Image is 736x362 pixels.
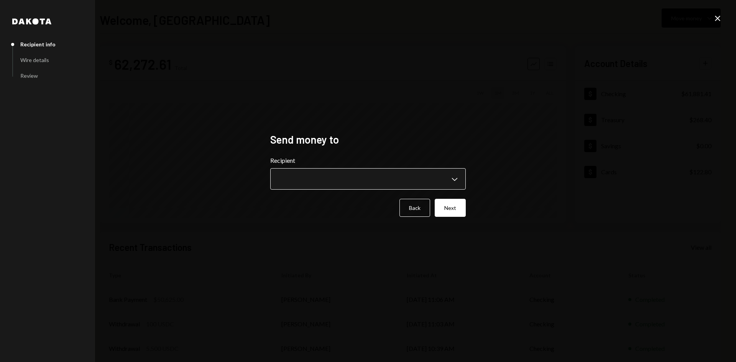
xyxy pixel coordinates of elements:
[270,168,466,190] button: Recipient
[399,199,430,217] button: Back
[20,41,56,48] div: Recipient info
[20,72,38,79] div: Review
[20,57,49,63] div: Wire details
[270,132,466,147] h2: Send money to
[435,199,466,217] button: Next
[270,156,466,165] label: Recipient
